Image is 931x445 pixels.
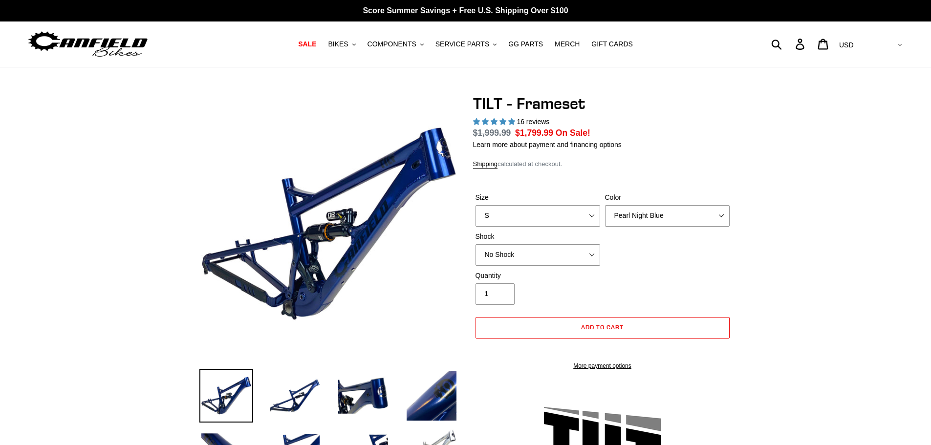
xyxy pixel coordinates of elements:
span: GIFT CARDS [591,40,633,48]
span: GG PARTS [508,40,543,48]
label: Shock [476,232,600,242]
button: BIKES [323,38,360,51]
span: MERCH [555,40,580,48]
button: Add to cart [476,317,730,339]
a: GIFT CARDS [586,38,638,51]
a: Shipping [473,160,498,169]
span: SALE [298,40,316,48]
span: 5.00 stars [473,118,517,126]
img: Load image into Gallery viewer, TILT - Frameset [199,369,253,423]
img: Load image into Gallery viewer, TILT - Frameset [268,369,322,423]
span: $1,799.99 [515,128,553,138]
button: SERVICE PARTS [431,38,501,51]
label: Size [476,192,600,203]
span: COMPONENTS [368,40,416,48]
a: GG PARTS [503,38,548,51]
span: SERVICE PARTS [435,40,489,48]
span: On Sale! [556,127,590,139]
label: Color [605,192,730,203]
a: More payment options [476,361,730,370]
a: SALE [293,38,321,51]
img: Load image into Gallery viewer, TILT - Frameset [336,369,390,423]
label: Quantity [476,271,600,281]
button: COMPONENTS [363,38,429,51]
span: BIKES [328,40,348,48]
span: 16 reviews [517,118,549,126]
img: Canfield Bikes [27,29,149,60]
s: $1,999.99 [473,128,511,138]
img: Load image into Gallery viewer, TILT - Frameset [405,369,458,423]
h1: TILT - Frameset [473,94,732,113]
a: Learn more about payment and financing options [473,141,622,148]
span: Add to cart [581,323,624,331]
input: Search [777,33,801,55]
div: calculated at checkout. [473,159,732,169]
a: MERCH [550,38,585,51]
